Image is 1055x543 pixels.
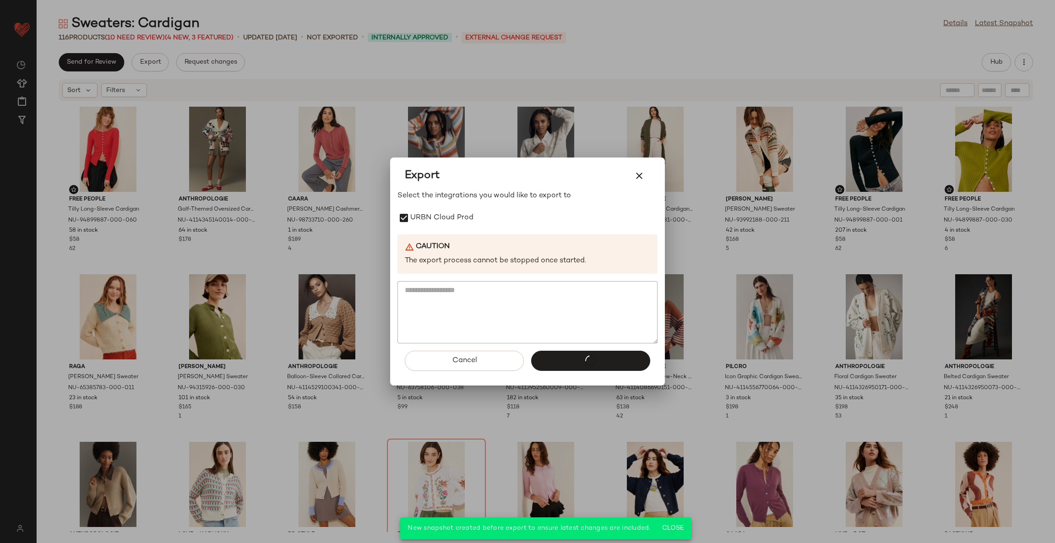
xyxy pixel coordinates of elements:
[405,256,650,266] p: The export process cannot be stopped once started.
[397,190,658,201] p: Select the integrations you would like to export to
[405,168,440,183] span: Export
[405,351,524,371] button: Cancel
[451,356,477,365] span: Cancel
[410,209,473,227] label: URBN Cloud Prod
[662,525,684,532] span: Close
[416,242,450,252] b: Caution
[408,525,650,532] span: New snapshot created before export to ensure latest changes are included.
[658,520,688,537] button: Close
